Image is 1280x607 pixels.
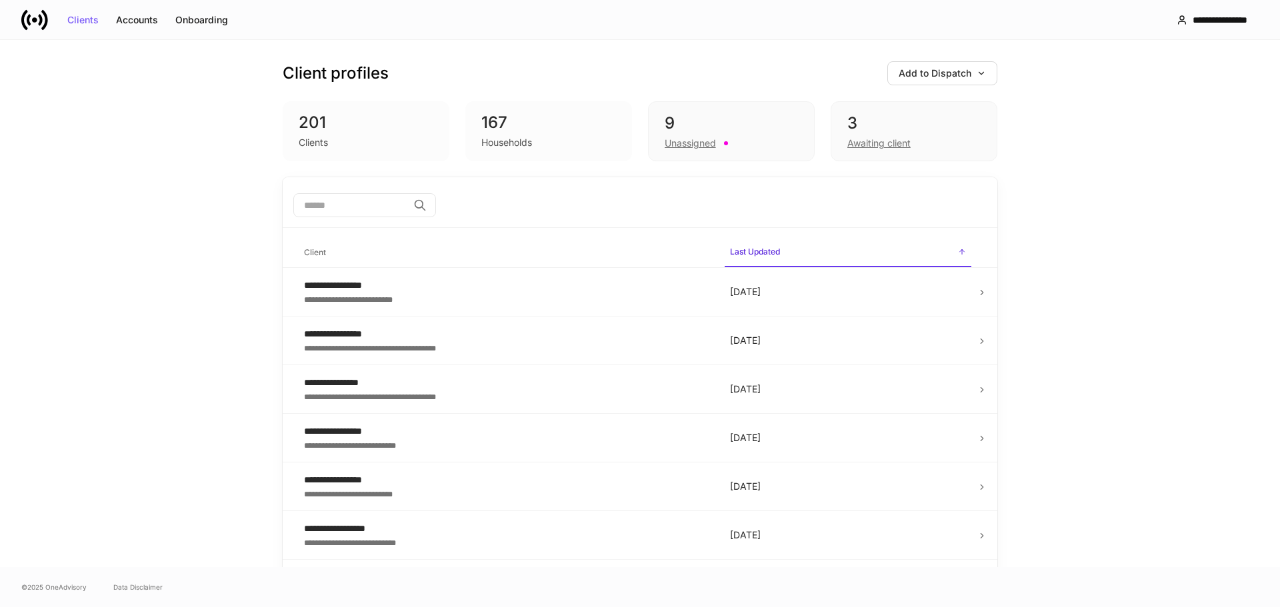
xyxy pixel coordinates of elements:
[299,136,328,149] div: Clients
[847,113,981,134] div: 3
[730,528,966,542] p: [DATE]
[887,61,997,85] button: Add to Dispatch
[167,9,237,31] button: Onboarding
[299,239,714,267] span: Client
[831,101,997,161] div: 3Awaiting client
[730,382,966,396] p: [DATE]
[21,582,87,592] span: © 2025 OneAdvisory
[299,112,433,133] div: 201
[304,246,326,259] h6: Client
[725,239,971,267] span: Last Updated
[648,101,815,161] div: 9Unassigned
[481,112,616,133] div: 167
[730,285,966,299] p: [DATE]
[67,15,99,25] div: Clients
[175,15,228,25] div: Onboarding
[665,137,716,150] div: Unassigned
[116,15,158,25] div: Accounts
[730,334,966,347] p: [DATE]
[59,9,107,31] button: Clients
[730,480,966,493] p: [DATE]
[107,9,167,31] button: Accounts
[113,582,163,592] a: Data Disclaimer
[730,431,966,444] p: [DATE]
[730,245,780,258] h6: Last Updated
[847,137,911,150] div: Awaiting client
[899,69,986,78] div: Add to Dispatch
[665,113,798,134] div: 9
[283,63,389,84] h3: Client profiles
[481,136,532,149] div: Households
